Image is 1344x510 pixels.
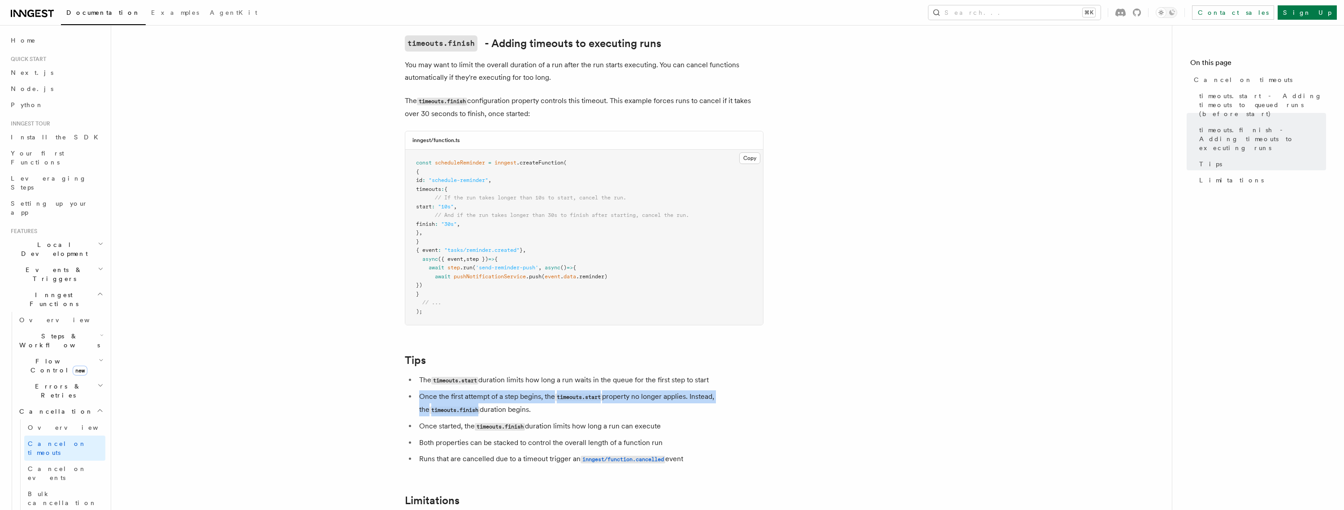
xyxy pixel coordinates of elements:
span: Examples [151,9,199,16]
a: Tips [405,354,426,367]
span: step [447,264,460,271]
button: Local Development [7,237,105,262]
span: id [416,177,422,183]
a: Examples [146,3,204,24]
span: : [435,221,438,227]
p: The configuration property controls this timeout. This example forces runs to cancel if it takes ... [405,95,763,120]
a: AgentKit [204,3,263,24]
span: Python [11,101,43,108]
span: } [416,238,419,245]
span: , [523,247,526,253]
button: Cancellation [16,403,105,419]
span: async [545,264,560,271]
span: "10s" [438,203,454,210]
span: await [429,264,444,271]
span: } [416,229,419,236]
span: Events & Triggers [7,265,98,283]
span: . [560,273,564,280]
a: Next.js [7,65,105,81]
a: Overview [16,312,105,328]
span: ( [473,264,476,271]
span: , [457,221,460,227]
span: Inngest Functions [7,290,97,308]
a: Python [7,97,105,113]
a: timeouts.start - Adding timeouts to queued runs (before start) [1196,88,1326,122]
span: scheduleReminder [435,160,485,166]
span: "schedule-reminder" [429,177,488,183]
a: Limitations [405,494,460,507]
code: timeouts.finish [405,35,477,52]
span: , [454,203,457,210]
span: Overview [28,424,120,431]
span: : [438,247,441,253]
span: Overview [19,316,112,324]
span: Cancel on events [28,465,87,481]
span: finish [416,221,435,227]
span: , [463,256,466,262]
span: ({ event [438,256,463,262]
span: new [73,366,87,376]
span: { [494,256,498,262]
a: Tips [1196,156,1326,172]
span: // If the run takes longer than 10s to start, cancel the run. [435,194,626,201]
h3: inngest/function.ts [412,137,460,144]
span: Tips [1199,160,1222,169]
span: ); [416,308,422,315]
button: Inngest Functions [7,287,105,312]
a: Overview [24,419,105,436]
a: Your first Functions [7,145,105,170]
span: Steps & Workflows [16,332,100,350]
span: "30s" [441,221,457,227]
span: () [560,264,567,271]
span: // ... [422,299,441,306]
span: data [564,273,576,280]
a: inngest/function.cancelled [581,454,665,463]
li: The duration limits how long a run waits in the queue for the first step to start [416,374,763,387]
span: Leveraging Steps [11,175,87,191]
span: , [538,264,542,271]
span: step }) [466,256,488,262]
span: Limitations [1199,176,1264,185]
span: } [520,247,523,253]
span: } [416,291,419,297]
code: timeouts.start [555,393,602,401]
button: Flow Controlnew [16,353,105,378]
li: Once started, the duration limits how long a run can execute [416,420,763,433]
span: Setting up your app [11,200,88,216]
span: inngest [494,160,516,166]
span: .createFunction [516,160,564,166]
span: => [488,256,494,262]
span: Documentation [66,9,140,16]
span: Cancel on timeouts [1194,75,1292,84]
span: Inngest tour [7,120,50,127]
span: 'send-reminder-push' [476,264,538,271]
code: timeouts.start [431,377,478,385]
button: Errors & Retries [16,378,105,403]
a: Contact sales [1192,5,1274,20]
span: const [416,160,432,166]
li: Both properties can be stacked to control the overall length of a function run [416,437,763,449]
a: Documentation [61,3,146,25]
span: }) [416,282,422,288]
span: Cancel on timeouts [28,440,87,456]
span: Home [11,36,36,45]
a: Home [7,32,105,48]
p: You may want to limit the overall duration of a run after the run starts executing. You can cance... [405,59,763,84]
span: Your first Functions [11,150,64,166]
span: ( [564,160,567,166]
a: Leveraging Steps [7,170,105,195]
span: // And if the run takes longer than 30s to finish after starting, cancel the run. [435,212,689,218]
button: Copy [739,152,760,164]
span: AgentKit [210,9,257,16]
span: Quick start [7,56,46,63]
span: Local Development [7,240,98,258]
span: Node.js [11,85,53,92]
span: .run [460,264,473,271]
span: { [416,169,419,175]
span: = [488,160,491,166]
a: Limitations [1196,172,1326,188]
code: inngest/function.cancelled [581,456,665,463]
span: async [422,256,438,262]
span: Next.js [11,69,53,76]
a: timeouts.finish- Adding timeouts to executing runs [405,35,661,52]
